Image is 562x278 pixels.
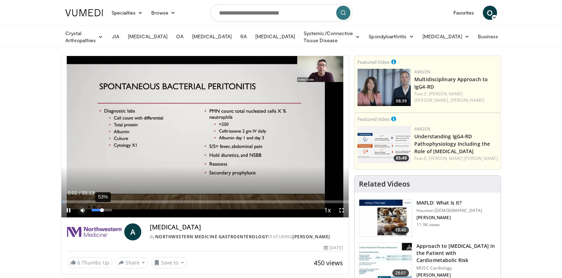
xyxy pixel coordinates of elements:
img: 04ce378e-5681-464e-a54a-15375da35326.png.150x105_q85_crop-smart_upscale.png [358,69,411,106]
p: [PERSON_NAME] [416,215,482,221]
img: 3e5b4ad1-6d9b-4d8f-ba8e-7f7d389ba880.png.150x105_q85_crop-smart_upscale.png [358,126,411,163]
a: [MEDICAL_DATA] [251,29,299,44]
a: A [124,223,141,240]
p: Houston [DEMOGRAPHIC_DATA] [416,208,482,213]
button: Mute [76,203,90,217]
a: 05:49 [358,126,411,163]
button: Playback Rate [320,203,334,217]
a: Browse [147,6,180,20]
a: E. [PERSON_NAME] [PERSON_NAME], [414,91,463,103]
a: Systemic/Connective Tissue Disease [299,30,364,44]
a: JIA [108,29,124,44]
span: 0:02 [68,190,77,196]
span: 28:01 [392,269,409,277]
a: Amgen [414,69,430,75]
div: Progress Bar [61,200,349,203]
div: Feat. [414,155,498,162]
div: By FEATURING [150,234,343,240]
small: Featured Video [358,59,390,65]
button: Fullscreen [334,203,349,217]
a: [MEDICAL_DATA] [124,29,172,44]
div: Volume Level [92,209,112,211]
a: Business [474,29,510,44]
img: VuMedi Logo [65,9,103,16]
a: Amgen [414,126,430,132]
span: / [79,190,81,196]
a: [PERSON_NAME] [293,234,330,240]
video-js: Video Player [61,56,349,218]
a: 18:46 MAFLD: What Is It? Houston [DEMOGRAPHIC_DATA] [PERSON_NAME] 11.9K views [359,199,496,237]
a: OA [172,29,188,44]
a: RA [236,29,251,44]
img: Northwestern Medicine Gastroenterology [67,223,121,240]
a: Crystal Arthropathies [61,30,108,44]
a: 08:39 [358,69,411,106]
a: Understanding IgG4-RD Pathophysiology Including the Role of [MEDICAL_DATA] [414,133,490,155]
small: Featured Video [358,116,390,122]
a: [MEDICAL_DATA] [188,29,236,44]
a: [MEDICAL_DATA] [418,29,474,44]
a: O [483,6,497,20]
a: Spondyloarthritis [364,29,418,44]
span: 08:39 [394,98,409,104]
a: E. [PERSON_NAME] [PERSON_NAME] [424,155,498,161]
span: 55:13 [82,190,94,196]
p: MUSC Cardiology [416,265,496,271]
p: 11.9K views [416,222,440,228]
input: Search topics, interventions [210,4,352,21]
a: [PERSON_NAME] [451,97,484,103]
a: Multidisciplinary Approach to IgG4-RD [414,76,488,90]
div: [DATE] [324,245,343,251]
h3: Approach to [MEDICAL_DATA] in the Patient with Cardiometabolic Risk [416,243,496,264]
span: 18:46 [392,227,409,234]
h4: [MEDICAL_DATA] [150,223,343,231]
h4: Related Videos [359,180,410,188]
span: 6 [77,259,80,266]
h3: MAFLD: What Is It? [416,199,482,206]
button: Share [115,257,148,268]
a: Specialties [107,6,147,20]
button: Save to [151,257,187,268]
div: Feat. [414,91,498,104]
a: 6 Thumbs Up [67,257,113,268]
a: Favorites [449,6,479,20]
span: 450 views [314,258,343,267]
img: 413dc738-b12d-4fd3-9105-56a13100a2ee.150x105_q85_crop-smart_upscale.jpg [359,200,412,237]
button: Pause [61,203,76,217]
a: Northwestern Medicine Gastroenterology [155,234,268,240]
span: 05:49 [394,155,409,161]
p: [PERSON_NAME] [416,272,496,278]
